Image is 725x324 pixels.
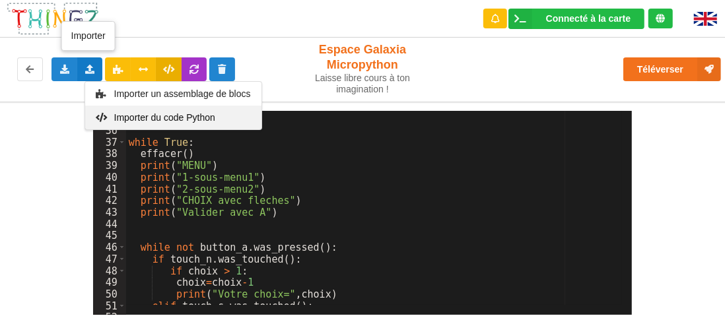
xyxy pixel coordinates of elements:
[93,125,126,137] div: 36
[93,148,126,160] div: 38
[93,253,126,265] div: 47
[93,172,126,183] div: 40
[61,21,116,51] div: Importer
[114,88,250,99] span: Importer un assemblage de blocs
[93,265,126,277] div: 48
[93,242,126,253] div: 46
[303,73,423,95] div: Laisse libre cours à ton imagination !
[648,9,673,28] div: Tu es connecté au serveur de création de Thingz
[114,112,215,123] span: Importer du code Python
[623,57,721,81] button: Téléverser
[93,300,126,312] div: 51
[93,183,126,195] div: 41
[93,137,126,148] div: 37
[85,106,261,129] div: Importer un fichier Python
[93,160,126,172] div: 39
[93,276,126,288] div: 49
[93,207,126,218] div: 43
[93,288,126,300] div: 50
[93,218,126,230] div: 44
[303,42,423,95] div: Espace Galaxia Micropython
[6,1,105,36] img: thingz_logo.png
[546,14,631,23] div: Connecté à la carte
[93,311,126,323] div: 52
[93,195,126,207] div: 42
[85,82,261,106] div: Importer un assemblage de blocs en utilisant un fichier au format .blockly
[93,230,126,242] div: 45
[694,12,717,26] img: gb.png
[508,9,644,29] div: Ta base fonctionne bien !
